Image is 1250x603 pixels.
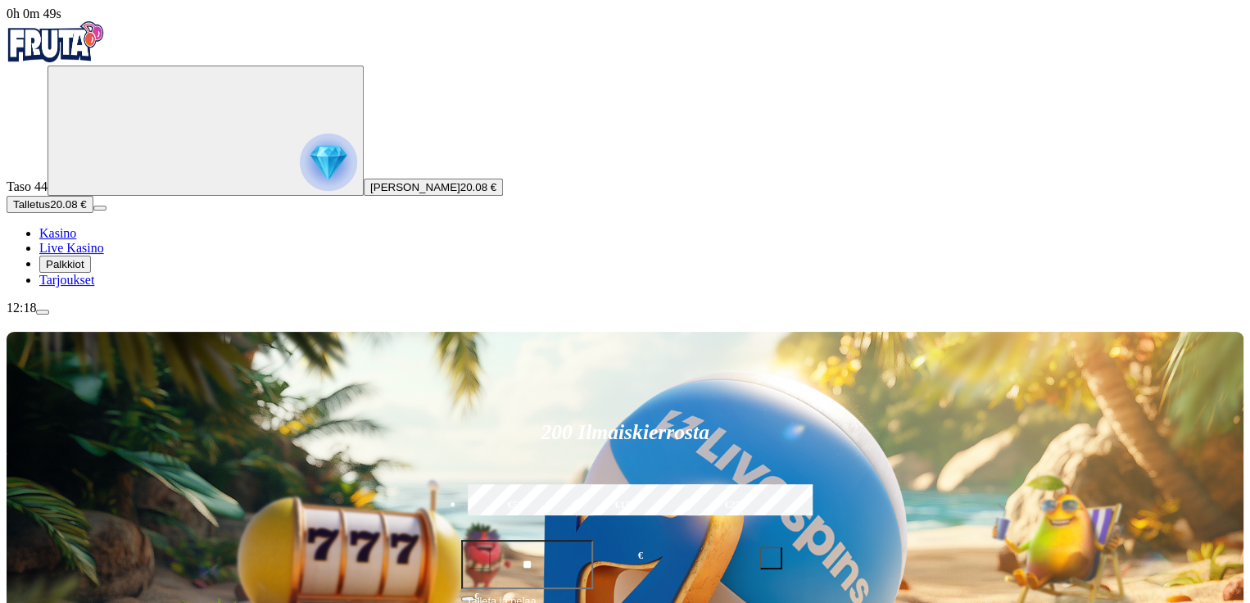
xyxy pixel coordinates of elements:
[39,256,91,273] button: Palkkiot
[7,51,105,65] a: Fruta
[759,546,782,569] button: plus icon
[46,258,84,270] span: Palkkiot
[48,66,364,196] button: reward progress
[7,226,1243,288] nav: Main menu
[460,181,496,193] span: 20.08 €
[7,179,48,193] span: Taso 44
[39,226,76,240] a: Kasino
[638,548,643,564] span: €
[464,482,567,529] label: €50
[36,310,49,315] button: menu
[573,482,677,529] label: €150
[7,21,105,62] img: Fruta
[7,21,1243,288] nav: Primary
[7,301,36,315] span: 12:18
[7,7,61,20] span: user session time
[13,198,50,211] span: Talletus
[474,591,479,601] span: €
[364,179,503,196] button: [PERSON_NAME]20.08 €
[370,181,460,193] span: [PERSON_NAME]
[50,198,86,211] span: 20.08 €
[39,241,104,255] a: Live Kasino
[468,546,491,569] button: minus icon
[39,273,94,287] a: Tarjoukset
[93,206,106,211] button: menu
[300,134,357,191] img: reward progress
[683,482,786,529] label: €250
[7,196,93,213] button: Talletusplus icon20.08 €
